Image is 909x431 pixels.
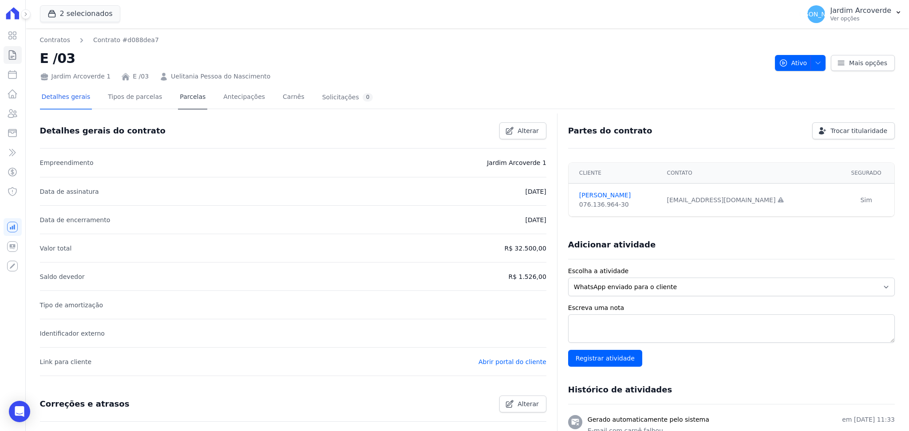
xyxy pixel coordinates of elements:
[133,72,149,81] a: E /03
[838,163,894,184] th: Segurado
[40,86,92,110] a: Detalhes gerais
[40,215,111,225] p: Data de encerramento
[518,400,539,408] span: Alterar
[171,72,270,81] a: Uelitania Pessoa do Nascimento
[849,59,887,67] span: Mais opções
[40,300,103,310] p: Tipo de amortização
[40,125,166,136] h3: Detalhes gerais do contrato
[320,86,375,110] a: Solicitações0
[40,399,130,409] h3: Correções e atrasos
[40,72,111,81] div: Jardim Arcoverde 1
[363,93,373,102] div: 0
[525,186,546,197] p: [DATE]
[568,350,642,367] input: Registrar atividade
[568,266,895,276] label: Escolha a atividade
[568,384,672,395] h3: Histórico de atividades
[667,196,833,205] div: [EMAIL_ADDRESS][DOMAIN_NAME]
[842,415,895,424] p: em [DATE] 11:33
[775,55,826,71] button: Ativo
[40,186,99,197] p: Data de assinatura
[525,215,546,225] p: [DATE]
[662,163,838,184] th: Contato
[568,303,895,313] label: Escreva uma nota
[831,55,895,71] a: Mais opções
[93,35,159,45] a: Contrato #d088dea7
[830,15,891,22] p: Ver opções
[505,243,546,254] p: R$ 32.500,00
[322,93,373,102] div: Solicitações
[40,157,94,168] p: Empreendimento
[588,415,709,424] h3: Gerado automaticamente pelo sistema
[499,396,546,412] a: Alterar
[478,358,546,365] a: Abrir portal do cliente
[221,86,267,110] a: Antecipações
[40,35,768,45] nav: Breadcrumb
[499,122,546,139] a: Alterar
[40,35,159,45] nav: Breadcrumb
[9,401,30,422] div: Open Intercom Messenger
[812,122,895,139] a: Trocar titularidade
[178,86,207,110] a: Parcelas
[830,6,891,15] p: Jardim Arcoverde
[40,328,105,339] p: Identificador externo
[40,5,120,22] button: 2 selecionados
[40,357,91,367] p: Link para cliente
[790,11,842,17] span: [PERSON_NAME]
[106,86,164,110] a: Tipos de parcelas
[40,271,85,282] p: Saldo devedor
[281,86,306,110] a: Carnês
[518,126,539,135] span: Alterar
[40,35,70,45] a: Contratos
[830,126,887,135] span: Trocar titularidade
[579,191,656,200] a: [PERSON_NAME]
[40,243,72,254] p: Valor total
[568,239,656,250] h3: Adicionar atividade
[779,55,807,71] span: Ativo
[40,48,768,68] h2: E /03
[800,2,909,27] button: [PERSON_NAME] Jardim Arcoverde Ver opções
[487,157,546,168] p: Jardim Arcoverde 1
[838,184,894,217] td: Sim
[579,200,656,209] div: 076.136.964-30
[508,271,546,282] p: R$ 1.526,00
[568,125,652,136] h3: Partes do contrato
[569,163,662,184] th: Cliente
